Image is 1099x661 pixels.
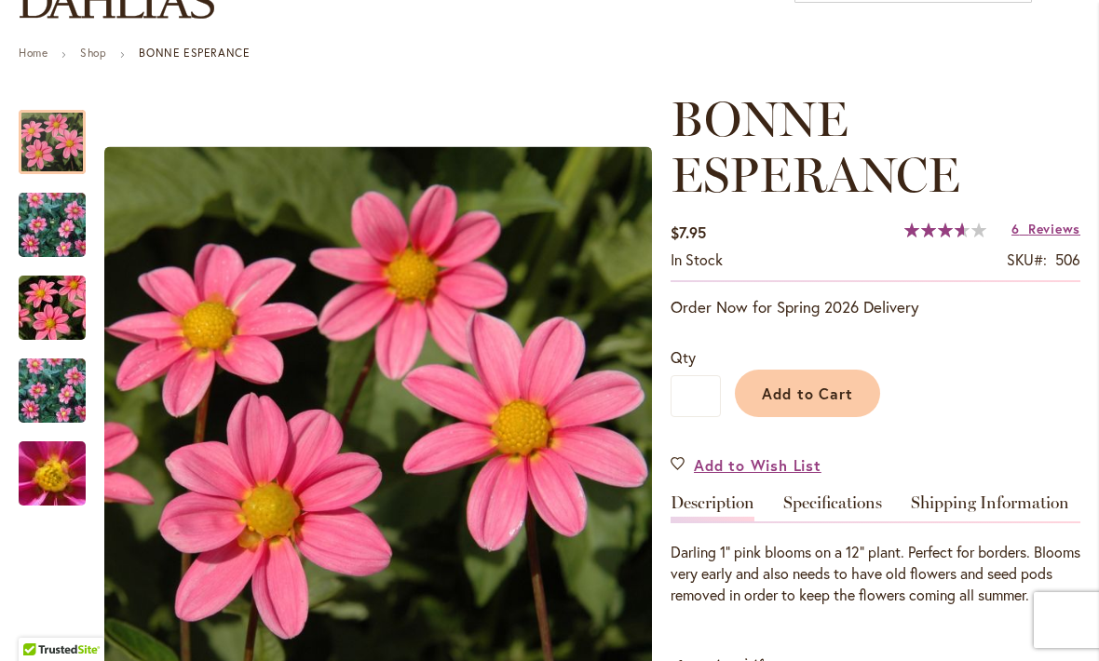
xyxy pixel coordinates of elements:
div: BONNE ESPERANCE [19,174,104,257]
span: Reviews [1028,220,1080,237]
div: BONNE ESPERANCE [19,423,86,506]
button: Add to Cart [735,370,880,417]
div: BONNE ESPERANCE [19,257,104,340]
a: Description [671,494,754,521]
span: In stock [671,250,723,269]
p: Order Now for Spring 2026 Delivery [671,296,1080,318]
a: Shipping Information [911,494,1069,521]
a: Home [19,46,47,60]
iframe: Launch Accessibility Center [14,595,66,647]
div: Darling 1" pink blooms on a 12" plant. Perfect for borders. Blooms very early and also needs to h... [671,542,1080,606]
span: BONNE ESPERANCE [671,89,960,204]
a: Add to Wish List [671,454,821,476]
span: Qty [671,347,696,367]
a: Shop [80,46,106,60]
div: BONNE ESPERANCE [19,340,104,423]
a: Specifications [783,494,882,521]
div: Availability [671,250,723,271]
span: 6 [1011,220,1020,237]
a: 6 Reviews [1011,220,1080,237]
strong: SKU [1007,250,1047,269]
span: $7.95 [671,223,706,242]
span: Add to Wish List [694,454,821,476]
div: Detailed Product Info [671,494,1080,606]
div: BONNE ESPERANCE [19,91,104,174]
div: 73% [904,223,986,237]
span: Add to Cart [762,384,854,403]
div: 506 [1055,250,1080,271]
strong: BONNE ESPERANCE [139,46,250,60]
